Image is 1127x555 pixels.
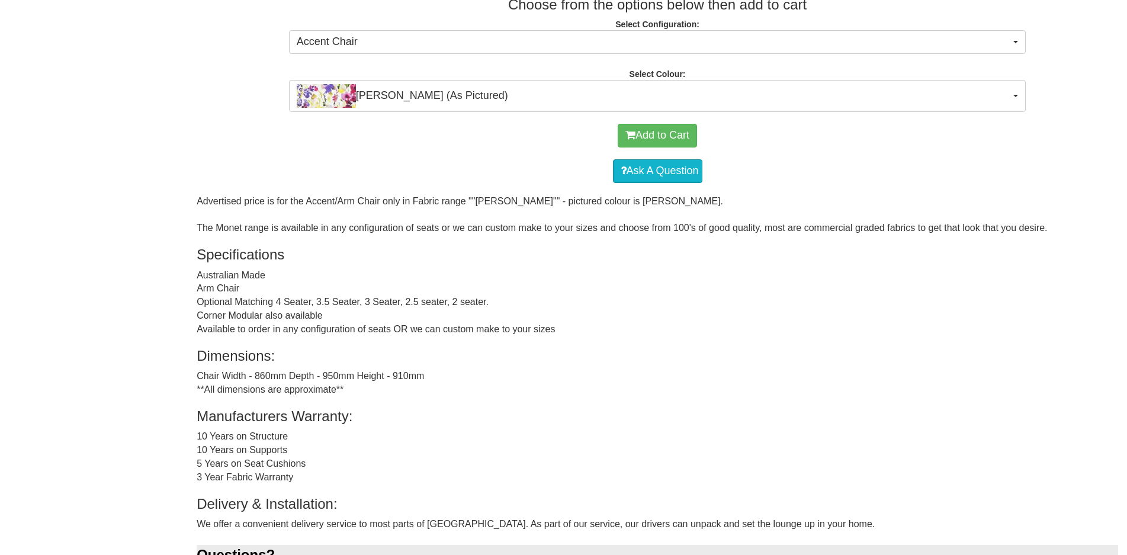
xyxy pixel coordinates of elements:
[615,20,699,29] strong: Select Configuration:
[197,496,1118,512] h3: Delivery & Installation:
[613,159,702,183] a: Ask A Question
[197,409,1118,424] h3: Manufacturers Warranty:
[289,30,1026,54] button: Accent Chair
[297,84,1011,108] span: [PERSON_NAME] (As Pictured)
[289,80,1026,112] button: Ingrid Chintz (As Pictured)[PERSON_NAME] (As Pictured)
[297,84,356,108] img: Ingrid Chintz (As Pictured)
[197,247,1118,262] h3: Specifications
[297,34,1011,50] span: Accent Chair
[630,69,686,79] strong: Select Colour:
[197,348,1118,364] h3: Dimensions:
[618,124,697,147] button: Add to Cart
